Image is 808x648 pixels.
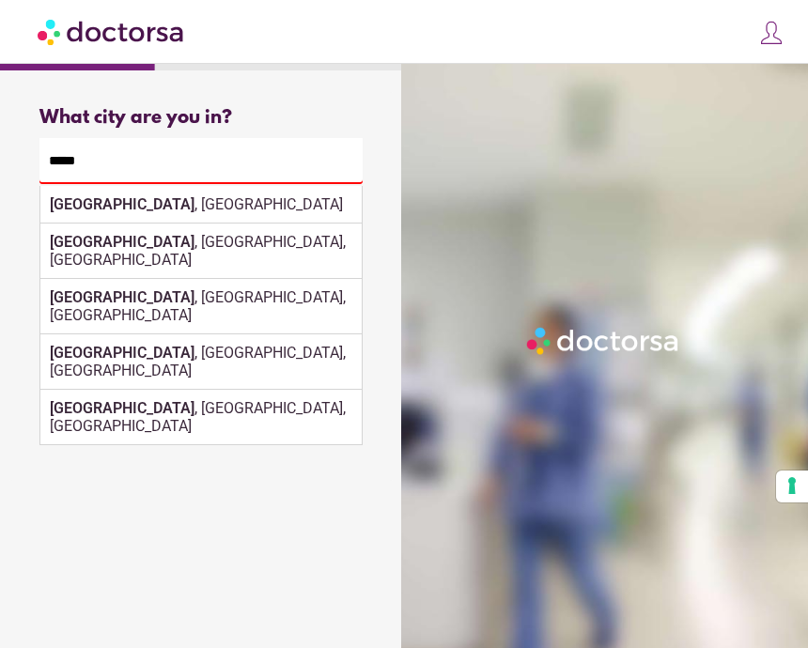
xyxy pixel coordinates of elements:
[758,20,785,46] img: icons8-customer-100.png
[40,390,362,445] div: , [GEOGRAPHIC_DATA], [GEOGRAPHIC_DATA]
[50,233,194,251] strong: [GEOGRAPHIC_DATA]
[40,279,362,334] div: , [GEOGRAPHIC_DATA], [GEOGRAPHIC_DATA]
[522,323,684,359] img: Logo-Doctorsa-trans-White-partial-flat.png
[776,471,808,502] button: Your consent preferences for tracking technologies
[40,186,362,224] div: , [GEOGRAPHIC_DATA]
[40,334,362,390] div: , [GEOGRAPHIC_DATA], [GEOGRAPHIC_DATA]
[50,288,194,306] strong: [GEOGRAPHIC_DATA]
[50,399,194,417] strong: [GEOGRAPHIC_DATA]
[50,195,194,213] strong: [GEOGRAPHIC_DATA]
[50,344,194,362] strong: [GEOGRAPHIC_DATA]
[40,224,362,279] div: , [GEOGRAPHIC_DATA], [GEOGRAPHIC_DATA]
[38,10,186,53] img: Doctorsa.com
[39,184,363,243] div: Make sure the city you pick is where you need assistance.
[39,107,363,129] div: What city are you in?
